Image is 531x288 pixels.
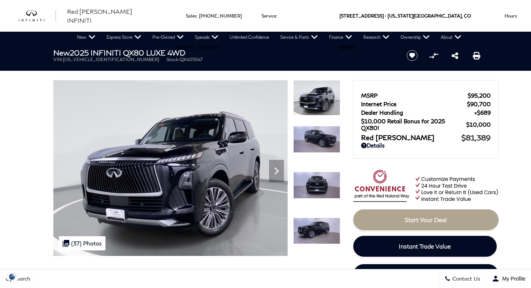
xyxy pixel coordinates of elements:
[467,101,491,107] span: $90,700
[19,10,56,22] a: infiniti
[101,32,147,43] a: Express Store
[361,109,491,116] a: Dealer Handling $689
[323,32,358,43] a: Finance
[474,109,491,116] span: $689
[361,109,474,116] span: Dealer Handling
[361,101,467,107] span: Internet Price
[361,133,461,142] span: Red [PERSON_NAME]
[358,32,395,43] a: Research
[451,276,480,282] span: Contact Us
[361,142,491,149] a: Details
[275,32,323,43] a: Service & Parts
[361,133,491,142] a: Red [PERSON_NAME] $81,389
[399,243,451,250] span: Instant Trade Value
[67,8,132,24] span: Red [PERSON_NAME] INFINITI
[147,32,189,43] a: Pre-Owned
[19,10,56,22] img: INFINITI
[177,45,219,50] a: [PHONE_NUMBER]
[293,218,340,244] img: New 2025 BLACK OBSIDIAN INFINITI LUXE 4WD image 4
[353,264,499,285] a: Schedule Test Drive
[262,13,276,19] span: Service
[339,13,471,50] a: [STREET_ADDRESS] • [US_STATE][GEOGRAPHIC_DATA], CO 80905
[404,50,420,61] button: Save vehicle
[461,133,491,142] span: $81,389
[293,126,340,153] img: New 2025 BLACK OBSIDIAN INFINITI LUXE 4WD image 2
[361,101,491,107] a: Internet Price $90,700
[276,13,277,19] span: :
[53,48,70,57] strong: New
[353,209,499,230] a: Start Your Deal
[339,32,355,63] span: 80905
[189,32,224,43] a: Specials
[4,273,21,281] img: Opt-Out Icon
[428,50,439,61] button: Compare Vehicle
[395,32,435,43] a: Ownership
[269,160,284,182] div: Next
[12,276,30,282] span: Search
[361,118,491,131] a: $10,000 Retail Bonus for 2025 QX80! $10,000
[405,216,447,223] span: Start Your Deal
[361,118,466,131] span: $10,000 Retail Bonus for 2025 QX80!
[186,13,197,19] span: Sales
[473,51,480,60] a: Print this New 2025 INFINITI QX80 LUXE 4WD
[197,13,198,19] span: :
[167,57,179,62] span: Stock:
[72,32,467,43] nav: Main Navigation
[53,80,288,256] img: New 2025 BLACK OBSIDIAN INFINITI LUXE 4WD image 1
[361,92,491,99] a: MSRP $95,200
[452,51,458,60] a: Share this New 2025 INFINITI QX80 LUXE 4WD
[67,7,158,25] a: Red [PERSON_NAME] INFINITI
[486,269,531,288] button: Open user profile menu
[293,172,340,199] img: New 2025 BLACK OBSIDIAN INFINITI LUXE 4WD image 3
[63,57,159,62] span: [US_VEHICLE_IDENTIFICATION_NUMBER]
[293,80,340,115] img: New 2025 BLACK OBSIDIAN INFINITI LUXE 4WD image 1
[435,32,467,43] a: About
[499,276,525,282] span: My Profile
[53,48,394,57] h1: 2025 INFINITI QX80 LUXE 4WD
[353,236,497,257] a: Instant Trade Value
[224,32,275,43] a: Unlimited Confidence
[72,32,101,43] a: New
[466,121,491,128] span: $10,000
[361,92,468,99] span: MSRP
[468,92,491,99] span: $95,200
[59,236,105,250] div: (37) Photos
[4,273,21,281] section: Click to Open Cookie Consent Modal
[53,57,63,62] span: VIN:
[199,13,242,19] a: [PHONE_NUMBER]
